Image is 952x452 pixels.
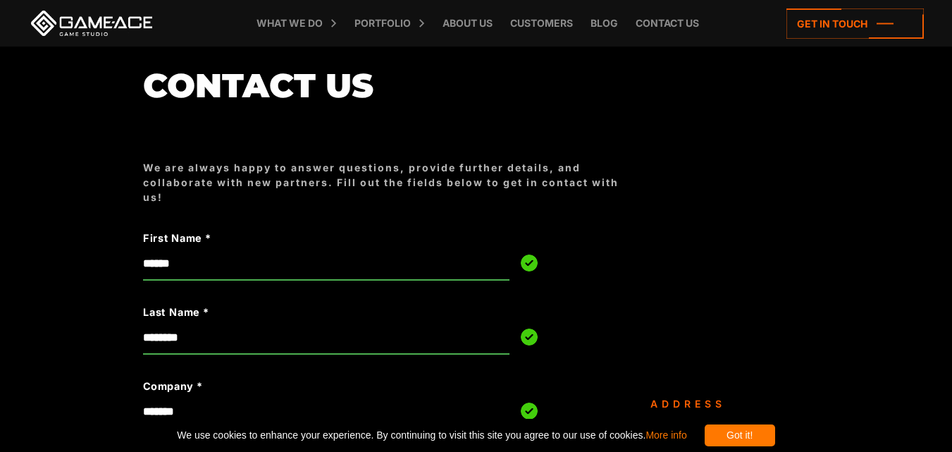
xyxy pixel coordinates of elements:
[177,424,686,446] span: We use cookies to enhance your experience. By continuing to visit this site you agree to our use ...
[650,396,798,411] div: Address
[143,67,636,104] h1: Contact us
[143,231,436,246] label: First Name *
[705,424,775,446] div: Got it!
[645,429,686,441] a: More info
[786,8,924,39] a: Get in touch
[143,379,436,394] label: Company *
[143,160,636,205] div: We are always happy to answer questions, provide further details, and collaborate with new partne...
[143,305,436,320] label: Last Name *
